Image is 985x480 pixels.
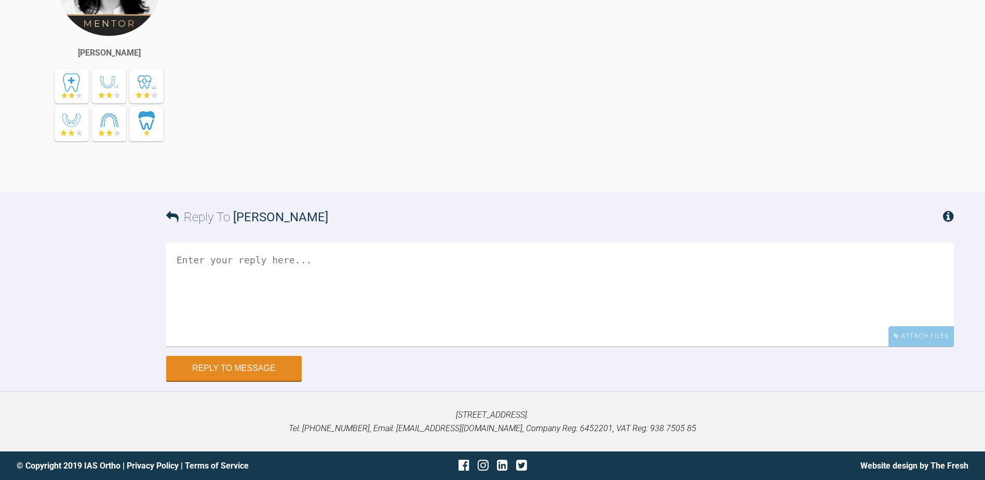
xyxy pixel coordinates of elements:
[860,461,968,471] a: Website design by The Fresh
[185,461,249,471] a: Terms of Service
[166,207,328,227] h3: Reply To
[78,46,141,60] div: [PERSON_NAME]
[166,356,302,381] button: Reply to Message
[17,408,968,435] p: [STREET_ADDRESS]. Tel: [PHONE_NUMBER], Email: [EMAIL_ADDRESS][DOMAIN_NAME], Company Reg: 6452201,...
[888,326,954,346] div: Attach Files
[17,459,334,473] div: © Copyright 2019 IAS Ortho | |
[127,461,179,471] a: Privacy Policy
[233,210,328,224] span: [PERSON_NAME]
